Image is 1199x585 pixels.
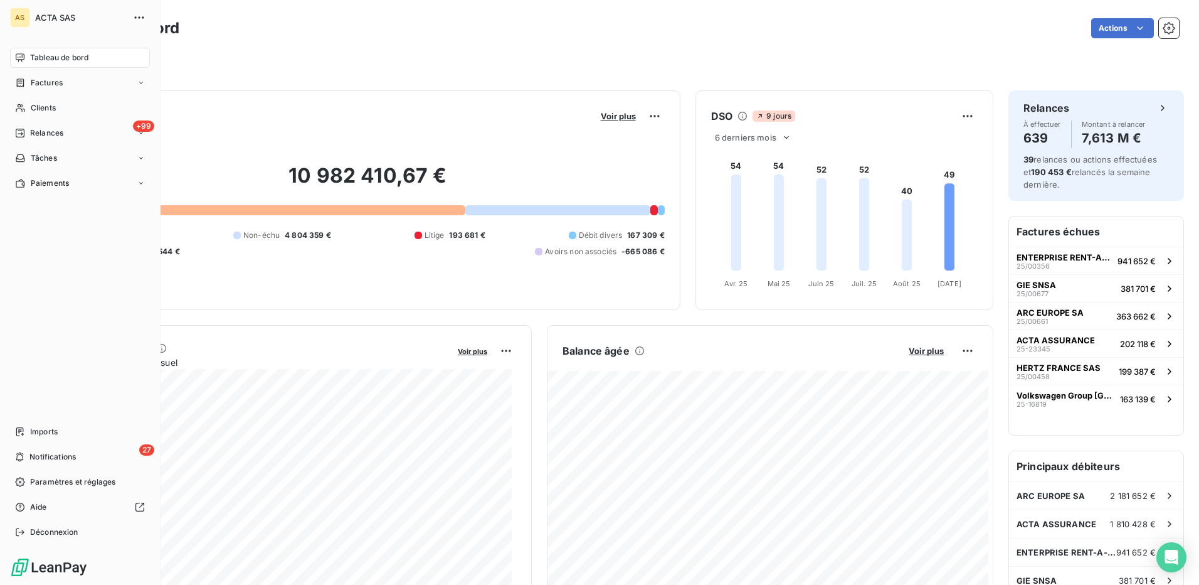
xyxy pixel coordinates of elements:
[29,451,76,463] span: Notifications
[1017,519,1096,529] span: ACTA ASSURANCE
[1017,390,1115,400] span: Volkswagen Group [GEOGRAPHIC_DATA]
[1009,302,1183,330] button: ARC EUROPE SA25/00661363 662 €
[1017,400,1047,408] span: 25-16819
[1017,318,1048,325] span: 25/00661
[627,230,664,241] span: 167 309 €
[30,476,115,488] span: Paramètres et réglages
[10,557,88,577] img: Logo LeanPay
[1116,547,1156,557] span: 941 652 €
[1082,128,1146,148] h4: 7,613 M €
[458,347,487,356] span: Voir plus
[724,279,747,288] tspan: Avr. 25
[1110,519,1156,529] span: 1 810 428 €
[10,8,30,28] div: AS
[938,279,961,288] tspan: [DATE]
[1017,290,1048,298] span: 25/00677
[1017,363,1101,373] span: HERTZ FRANCE SAS
[31,77,63,89] span: Factures
[1009,330,1183,357] button: ACTA ASSURANCE25-23345202 118 €
[621,246,665,257] span: -665 086 €
[1017,491,1085,501] span: ARC EUROPE SA
[1017,308,1084,318] span: ARC EUROPE SA
[10,497,150,517] a: Aide
[1117,256,1156,266] span: 941 652 €
[852,279,877,288] tspan: Juil. 25
[133,121,154,132] span: +99
[1082,121,1146,128] span: Montant à relancer
[285,230,331,241] span: 4 804 359 €
[545,246,616,257] span: Avoirs non associés
[905,345,948,357] button: Voir plus
[71,356,449,369] span: Chiffre d'affaires mensuel
[1023,121,1061,128] span: À effectuer
[597,110,640,122] button: Voir plus
[1009,385,1183,412] button: Volkswagen Group [GEOGRAPHIC_DATA]25-16819163 139 €
[563,343,630,358] h6: Balance âgée
[30,502,47,513] span: Aide
[1156,542,1186,572] div: Open Intercom Messenger
[1119,367,1156,377] span: 199 387 €
[1017,373,1050,380] span: 25/00458
[893,279,921,288] tspan: Août 25
[35,13,125,23] span: ACTA SAS
[1017,547,1116,557] span: ENTERPRISE RENT-A-CAR - CITER SA
[808,279,834,288] tspan: Juin 25
[715,132,776,142] span: 6 derniers mois
[767,279,790,288] tspan: Mai 25
[1031,167,1071,177] span: 190 453 €
[1009,217,1183,247] h6: Factures échues
[579,230,623,241] span: Débit divers
[30,527,78,538] span: Déconnexion
[449,230,485,241] span: 193 681 €
[1017,335,1095,345] span: ACTA ASSURANCE
[454,345,491,357] button: Voir plus
[31,102,56,114] span: Clients
[1009,357,1183,385] button: HERTZ FRANCE SAS25/00458199 387 €
[1120,394,1156,404] span: 163 139 €
[1009,247,1183,274] button: ENTERPRISE RENT-A-CAR - CITER SA25/00356941 652 €
[1023,154,1157,190] span: relances ou actions effectuées et relancés la semaine dernière.
[1116,311,1156,321] span: 363 662 €
[1009,451,1183,481] h6: Principaux débiteurs
[30,426,58,437] span: Imports
[1120,339,1156,349] span: 202 118 €
[1023,128,1061,148] h4: 639
[909,346,944,356] span: Voir plus
[601,111,636,121] span: Voir plus
[1023,100,1069,115] h6: Relances
[139,444,154,456] span: 27
[711,109,732,124] h6: DSO
[71,163,665,201] h2: 10 982 410,67 €
[1017,345,1050,353] span: 25-23345
[1017,262,1050,270] span: 25/00356
[1121,284,1156,294] span: 381 701 €
[243,230,280,241] span: Non-échu
[1017,252,1112,262] span: ENTERPRISE RENT-A-CAR - CITER SA
[31,178,69,189] span: Paiements
[1110,491,1156,501] span: 2 181 652 €
[1009,274,1183,302] button: GIE SNSA25/00677381 701 €
[1091,18,1154,38] button: Actions
[753,110,795,122] span: 9 jours
[1017,280,1056,290] span: GIE SNSA
[425,230,445,241] span: Litige
[30,127,63,139] span: Relances
[30,52,88,63] span: Tableau de bord
[31,153,57,164] span: Tâches
[1023,154,1033,164] span: 39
